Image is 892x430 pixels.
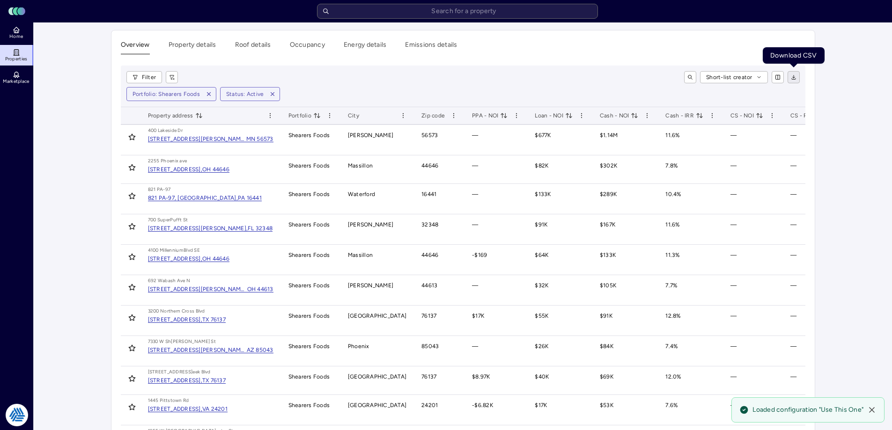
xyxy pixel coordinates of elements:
div: 21 PA-97 [151,186,170,193]
span: CS - NOI [730,111,763,120]
button: Toggle favorite [125,371,140,386]
button: toggle sorting [696,112,703,119]
td: Phoenix [340,336,414,366]
span: Property address [148,111,203,120]
span: Portfolio [288,111,321,120]
td: Shearers Foods [281,245,340,275]
span: Cash - NOI [600,111,639,120]
div: Portfolio: Shearers Foods [133,89,200,99]
a: [STREET_ADDRESS][PERSON_NAME],FL 32348 [148,226,273,231]
button: Overview [121,40,150,54]
td: -$169 [464,245,527,275]
td: $677K [527,125,592,155]
div: OH 44646 [202,167,229,172]
div: sh Ave N [170,277,190,284]
td: Massillon [340,245,414,275]
div: 821 PA-97, [GEOGRAPHIC_DATA], [148,195,238,201]
td: -$6.82K [464,395,527,425]
td: $105K [592,275,658,306]
td: — [723,275,783,306]
td: Shearers Foods [281,395,340,425]
td: $167K [592,214,658,245]
button: toggle sorting [756,112,763,119]
td: 11.6% [658,214,723,245]
button: toggle sorting [500,112,508,119]
td: Waterford [340,184,414,214]
div: 8 [148,186,151,193]
td: — [723,395,783,425]
td: $40K [527,366,592,395]
td: — [783,366,852,395]
td: — [464,184,527,214]
td: Shearers Foods [281,336,340,366]
button: Toggle favorite [125,400,140,415]
td: — [783,214,852,245]
td: Shearers Foods [281,155,340,184]
td: — [464,275,527,306]
a: [STREET_ADDRESS],OH 44646 [148,256,229,262]
td: 44646 [414,155,464,184]
div: [STREET_ADDRESS], [148,317,202,322]
td: $91K [592,306,658,336]
span: PPA - NOI [472,111,508,120]
td: — [723,155,783,184]
a: [STREET_ADDRESS][PERSON_NAME],AZ 85043 [148,347,273,353]
div: AZ 85043 [247,347,273,353]
div: OH 44613 [247,286,273,292]
span: Loan - NOI [535,111,573,120]
span: City [348,111,359,120]
td: $133K [592,245,658,275]
td: $8.97K [464,366,527,395]
td: $26K [527,336,592,366]
td: — [464,125,527,155]
div: TX 76137 [202,378,226,383]
td: $32K [527,275,592,306]
td: 32348 [414,214,464,245]
div: stown Rd [168,397,189,404]
button: Property details [169,40,216,54]
td: — [783,275,852,306]
span: Short-list creator [706,73,752,82]
a: [STREET_ADDRESS],VA 24201 [148,406,228,412]
td: 7.4% [658,336,723,366]
td: 24201 [414,395,464,425]
div: [STREET_ADDRESS], [148,378,202,383]
td: — [723,245,783,275]
span: Cash - IRR [665,111,703,120]
td: Shearers Foods [281,366,340,395]
div: MN 56573 [246,136,273,142]
div: 400 Lak [148,127,165,134]
button: Occupancy [290,40,325,54]
td: [GEOGRAPHIC_DATA] [340,306,414,336]
td: — [723,336,783,366]
button: Energy details [344,40,387,54]
td: — [723,125,783,155]
td: [GEOGRAPHIC_DATA] [340,366,414,395]
td: — [723,214,783,245]
div: FL 32348 [248,226,273,231]
button: Toggle favorite [125,160,140,175]
button: Toggle favorite [125,249,140,264]
td: — [464,155,527,184]
a: [STREET_ADDRESS],TX 76137 [148,317,226,322]
td: — [783,125,852,155]
button: Filter [126,71,162,83]
td: $69K [592,366,658,395]
a: [STREET_ADDRESS],OH 44646 [148,167,229,172]
td: $17K [527,395,592,425]
td: $302K [592,155,658,184]
button: Emissions details [405,40,457,54]
button: Roof details [235,40,271,54]
button: toggle search [684,71,696,83]
div: [STREET_ADDRESS], [148,406,202,412]
td: 7.6% [658,395,723,425]
button: Toggle favorite [125,341,140,356]
td: $91K [527,214,592,245]
div: 1445 Pitt [148,397,168,404]
div: PA 16441 [238,195,262,201]
td: [GEOGRAPHIC_DATA] [340,395,414,425]
td: 11.3% [658,245,723,275]
td: $53K [592,395,658,425]
div: Blvd SE [184,247,200,254]
div: Download CSV [763,47,825,64]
